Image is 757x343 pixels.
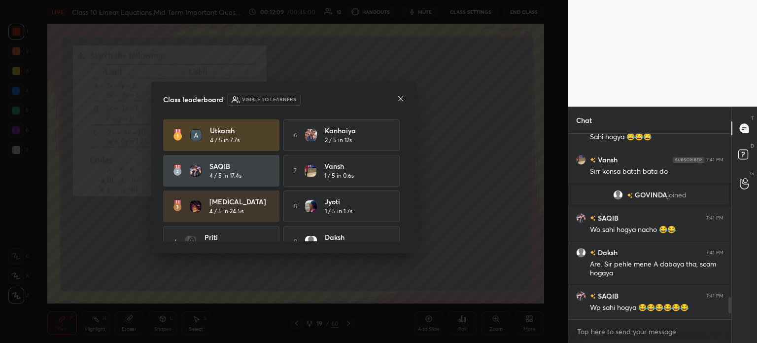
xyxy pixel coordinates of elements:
[576,213,586,223] img: ad665baec5454a9cabef7c54cc24e754.jpg
[209,207,243,216] h5: 4 / 5 in 24.5s
[305,236,317,248] img: default.png
[242,96,296,103] h6: Visible to learners
[209,196,271,207] h4: [MEDICAL_DATA]
[305,165,316,177] img: ac57951a0799499d8fd19966482b33a2.jpg
[750,170,754,177] p: G
[209,161,271,171] h4: SAQIB
[706,215,723,221] div: 7:41 PM
[294,166,297,175] h5: 7
[185,236,197,248] img: 5c2e478be32a4a76b790f3d8051b9297.jpg
[596,247,618,258] h6: Daksh
[596,154,618,165] h6: Vansh
[305,129,317,141] img: 3
[294,131,297,140] h5: 6
[163,94,223,105] h4: Class leaderboard
[673,157,704,163] img: 4P8fHbbgJtejmAAAAAElFTkSuQmCC
[325,207,352,216] h5: 1 / 5 in 1.7s
[590,225,723,235] div: Wo sahi hogya nacho 😂😂
[590,167,723,177] div: Sirr konsa batch bata do
[590,294,596,299] img: no-rating-badge.077c3623.svg
[576,291,586,301] img: ad665baec5454a9cabef7c54cc24e754.jpg
[173,200,182,212] img: rank-3.169bc593.svg
[173,129,182,141] img: rank-1.ed6cb560.svg
[590,303,723,313] div: Wp sahi hogya 😂😂😂😂😂😂
[210,125,271,136] h4: Utkarsh
[576,248,586,258] img: default.png
[667,191,687,199] span: joined
[635,191,667,199] span: GOVINDA
[751,114,754,122] p: T
[209,171,241,180] h5: 4 / 5 in 17.4s
[173,165,182,177] img: rank-2.3a33aca6.svg
[325,232,386,242] h4: Daksh
[325,196,386,207] h4: Jyoti
[706,250,723,256] div: 7:41 PM
[590,260,723,278] div: Are. Sir pehle mene A dabaya tha, scam hogaya
[305,200,317,212] img: 61fc76b14b75400a92b9f3585f6254a7.jpg
[590,250,596,256] img: no-rating-badge.077c3623.svg
[294,202,297,211] h5: 8
[210,136,240,145] h5: 4 / 5 in 7.7s
[294,237,297,246] h5: 9
[568,107,600,133] p: Chat
[590,216,596,221] img: no-rating-badge.077c3623.svg
[190,165,202,177] img: ad665baec5454a9cabef7c54cc24e754.jpg
[627,193,633,198] img: no-rating-badge.077c3623.svg
[325,125,386,136] h4: Kanhaiya
[324,161,385,171] h4: Vansh
[751,142,754,150] p: D
[706,157,723,163] div: 7:41 PM
[590,132,723,142] div: Sahi hogya 😂😂😂
[576,155,586,165] img: ac57951a0799499d8fd19966482b33a2.jpg
[590,157,596,163] img: no-rating-badge.077c3623.svg
[568,134,731,319] div: grid
[205,232,266,242] h4: Priti
[706,293,723,299] div: 7:41 PM
[190,129,202,141] img: 3
[325,136,352,145] h5: 2 / 5 in 12s
[173,237,177,246] h5: 4
[596,213,619,223] h6: SAQIB
[190,200,202,212] img: 8a33706cc3b04a14a6fef4cd9d0d8918.jpg
[324,171,354,180] h5: 1 / 5 in 0.6s
[596,291,619,301] h6: SAQIB
[613,190,623,200] img: default.png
